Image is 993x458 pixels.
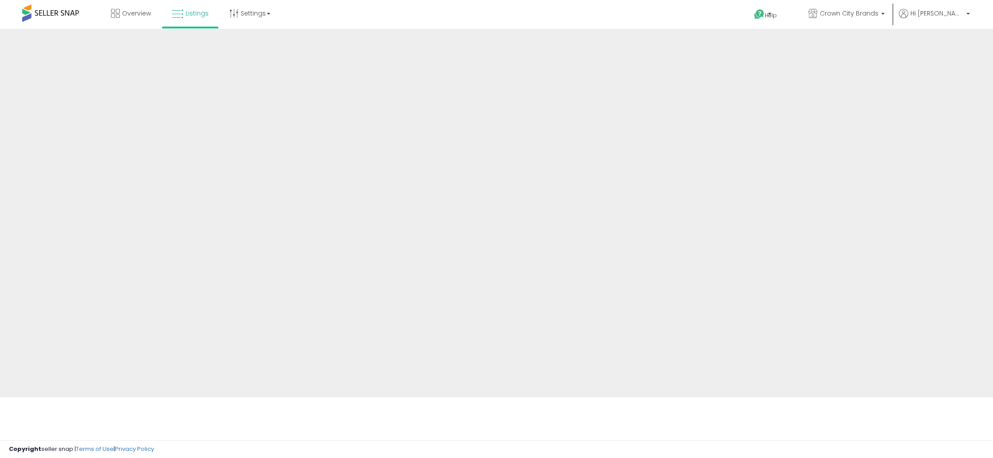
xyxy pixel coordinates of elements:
[765,12,777,19] span: Help
[754,9,765,20] i: Get Help
[122,9,151,18] span: Overview
[910,9,964,18] span: Hi [PERSON_NAME]
[186,9,209,18] span: Listings
[899,9,970,29] a: Hi [PERSON_NAME]
[747,2,794,29] a: Help
[820,9,878,18] span: Crown City Brands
